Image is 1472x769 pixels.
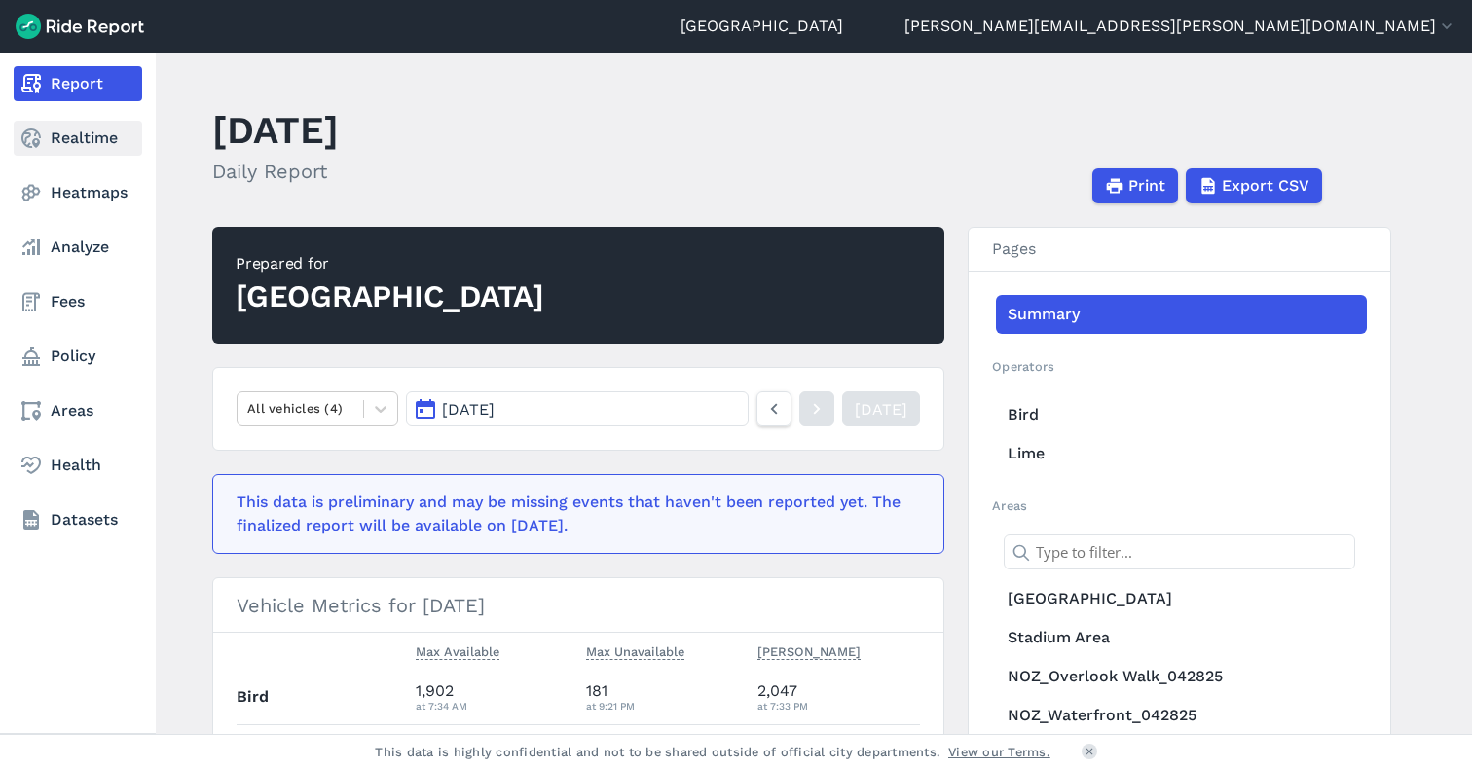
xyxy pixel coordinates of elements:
a: Realtime [14,121,142,156]
span: Max Unavailable [586,641,684,660]
div: 12,693 [416,734,571,769]
a: [DATE] [842,391,920,426]
span: Max Available [416,641,499,660]
h2: Areas [992,496,1367,515]
h3: Pages [969,228,1390,272]
div: This data is preliminary and may be missing events that haven't been reported yet. The finalized ... [237,491,908,537]
div: at 7:34 AM [416,697,571,714]
a: Areas [14,393,142,428]
a: Policy [14,339,142,374]
a: NOZ_Waterfront_042825 [996,696,1367,735]
a: Analyze [14,230,142,265]
span: Export CSV [1222,174,1309,198]
input: Type to filter... [1004,534,1355,569]
button: Max Available [416,641,499,664]
h2: Operators [992,357,1367,376]
a: [GEOGRAPHIC_DATA] [996,579,1367,618]
a: Summary [996,295,1367,334]
th: Bird [237,671,408,724]
h3: Vehicle Metrics for [DATE] [213,578,943,633]
a: Heatmaps [14,175,142,210]
h1: [DATE] [212,103,339,157]
a: Report [14,66,142,101]
a: Bird [996,395,1367,434]
a: Datasets [14,502,142,537]
button: Max Unavailable [586,641,684,664]
div: at 9:21 PM [586,697,742,714]
div: 1,902 [416,679,571,714]
a: Lime [996,434,1367,473]
a: Health [14,448,142,483]
span: [DATE] [442,400,495,419]
div: [GEOGRAPHIC_DATA] [236,275,544,318]
h2: Daily Report [212,157,339,186]
button: [PERSON_NAME] [757,641,861,664]
div: Prepared for [236,252,544,275]
button: Print [1092,168,1178,203]
button: [PERSON_NAME][EMAIL_ADDRESS][PERSON_NAME][DOMAIN_NAME] [904,15,1456,38]
div: 2,047 [757,679,921,714]
span: Print [1128,174,1165,198]
a: [GEOGRAPHIC_DATA] [681,15,843,38]
button: Export CSV [1186,168,1322,203]
div: 273 [586,734,742,769]
span: [PERSON_NAME] [757,641,861,660]
a: View our Terms. [948,743,1050,761]
div: 12,839 [757,734,921,769]
a: NOZ_Overlook Walk_042825 [996,657,1367,696]
div: at 7:33 PM [757,697,921,714]
button: [DATE] [406,391,749,426]
img: Ride Report [16,14,144,39]
a: Stadium Area [996,618,1367,657]
div: 181 [586,679,742,714]
a: Fees [14,284,142,319]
